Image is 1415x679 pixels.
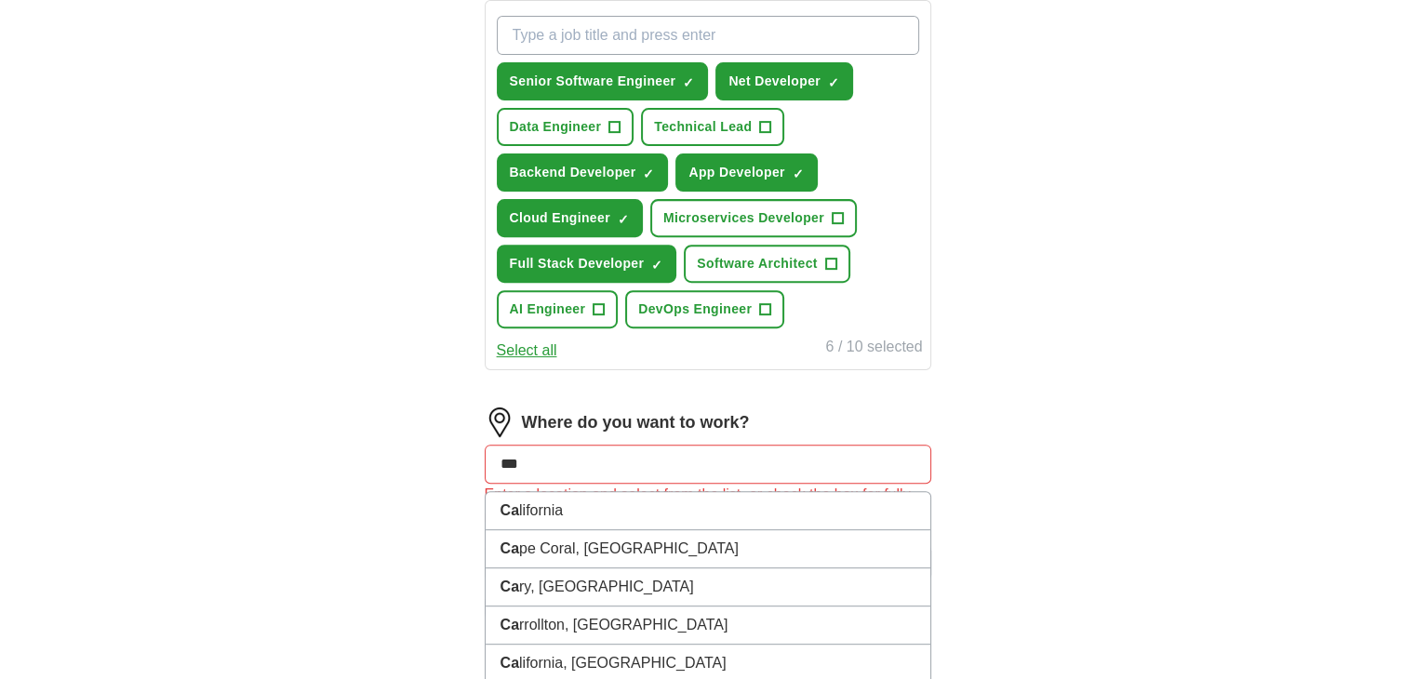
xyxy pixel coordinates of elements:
[497,290,619,328] button: AI Engineer
[497,153,669,192] button: Backend Developer✓
[486,606,930,645] li: rrollton, [GEOGRAPHIC_DATA]
[497,16,919,55] input: Type a job title and press enter
[501,655,519,671] strong: Ca
[501,617,519,632] strong: Ca
[825,336,922,362] div: 6 / 10 selected
[650,199,857,237] button: Microservices Developer
[675,153,817,192] button: App Developer✓
[510,254,645,273] span: Full Stack Developer
[486,568,930,606] li: ry, [GEOGRAPHIC_DATA]
[497,62,709,100] button: Senior Software Engineer✓
[828,75,839,90] span: ✓
[638,300,752,319] span: DevOps Engineer
[497,199,643,237] button: Cloud Engineer✓
[497,108,634,146] button: Data Engineer
[697,254,817,273] span: Software Architect
[501,502,519,518] strong: Ca
[485,407,514,437] img: location.png
[510,117,602,137] span: Data Engineer
[651,258,662,273] span: ✓
[663,208,824,228] span: Microservices Developer
[497,339,557,362] button: Select all
[501,579,519,594] strong: Ca
[497,245,677,283] button: Full Stack Developer✓
[510,163,636,182] span: Backend Developer
[486,492,930,530] li: lifornia
[684,245,849,283] button: Software Architect
[654,117,752,137] span: Technical Lead
[485,484,931,528] div: Enter a location and select from the list, or check the box for fully remote roles
[793,166,804,181] span: ✓
[501,540,519,556] strong: Ca
[625,290,784,328] button: DevOps Engineer
[522,410,750,435] label: Where do you want to work?
[510,300,586,319] span: AI Engineer
[510,72,676,91] span: Senior Software Engineer
[618,212,629,227] span: ✓
[486,530,930,568] li: pe Coral, [GEOGRAPHIC_DATA]
[715,62,853,100] button: Net Developer✓
[683,75,694,90] span: ✓
[728,72,821,91] span: Net Developer
[688,163,784,182] span: App Developer
[643,166,654,181] span: ✓
[510,208,610,228] span: Cloud Engineer
[641,108,784,146] button: Technical Lead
